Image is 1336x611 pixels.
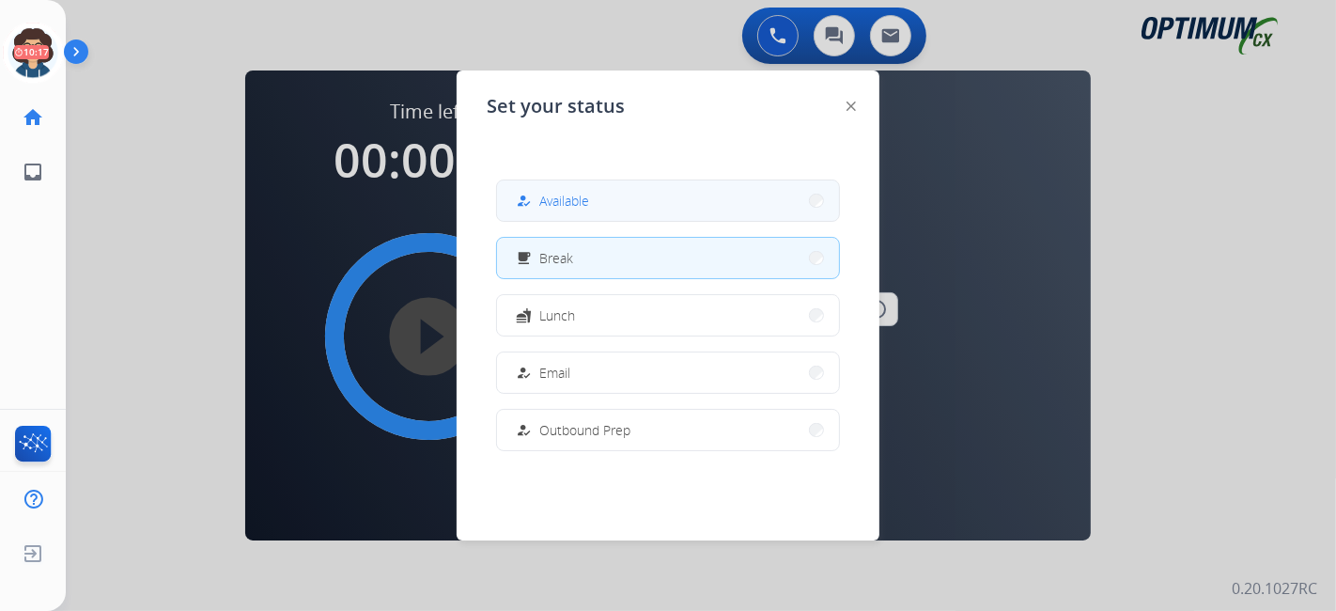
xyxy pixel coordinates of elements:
span: Break [539,248,573,268]
mat-icon: free_breakfast [516,250,532,266]
button: Lunch [497,295,839,336]
mat-icon: home [22,106,44,129]
span: Outbound Prep [539,420,630,440]
span: Email [539,363,570,383]
span: Lunch [539,305,575,325]
img: close-button [847,102,856,111]
span: Set your status [487,93,625,119]
mat-icon: how_to_reg [516,193,532,209]
button: Break [497,238,839,278]
button: Email [497,352,839,393]
span: Available [539,191,589,211]
button: Available [497,180,839,221]
mat-icon: how_to_reg [516,365,532,381]
p: 0.20.1027RC [1232,577,1317,600]
button: Outbound Prep [497,410,839,450]
mat-icon: inbox [22,161,44,183]
mat-icon: how_to_reg [516,422,532,438]
mat-icon: fastfood [516,307,532,323]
